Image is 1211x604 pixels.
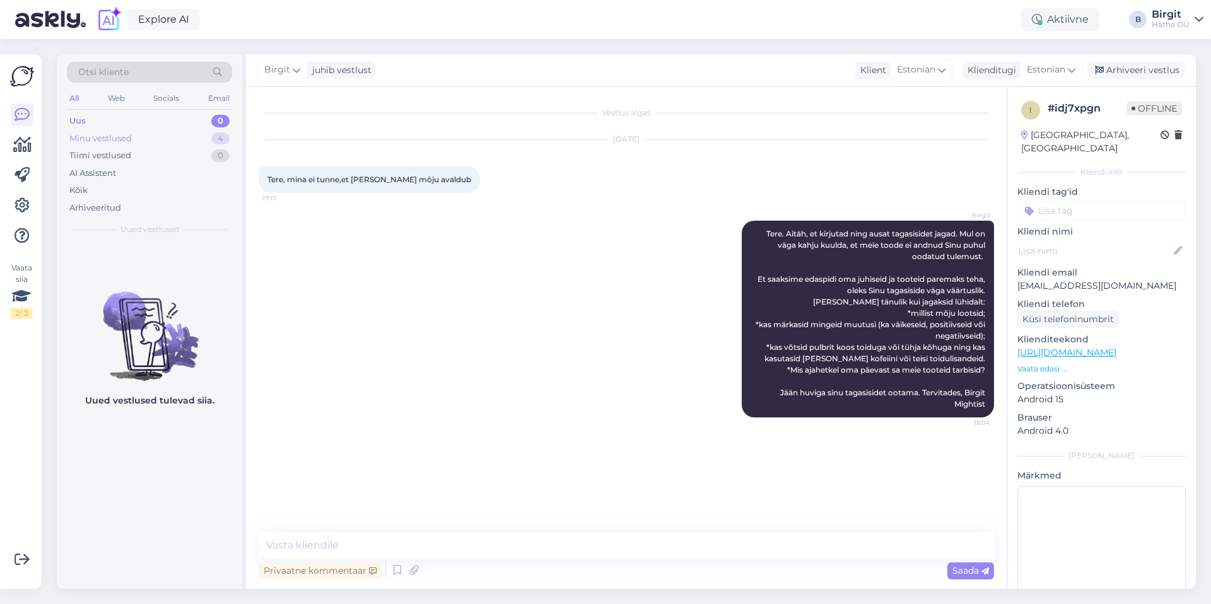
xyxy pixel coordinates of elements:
[1018,244,1171,258] input: Lisa nimi
[1017,363,1186,375] p: Vaata edasi ...
[1126,102,1182,115] span: Offline
[1017,166,1186,178] div: Kliendi info
[1017,225,1186,238] p: Kliendi nimi
[1017,450,1186,462] div: [PERSON_NAME]
[69,115,86,127] div: Uus
[1017,279,1186,293] p: [EMAIL_ADDRESS][DOMAIN_NAME]
[57,269,242,383] img: No chats
[267,175,471,184] span: Tere, mina ei tunne,et [PERSON_NAME] mõju avaldub
[1152,9,1203,30] a: BirgitHatha OÜ
[1017,393,1186,406] p: Android 15
[1017,380,1186,393] p: Operatsioonisüsteem
[1021,129,1161,155] div: [GEOGRAPHIC_DATA], [GEOGRAPHIC_DATA]
[85,394,214,407] p: Uued vestlused tulevad siia.
[1017,411,1186,424] p: Brauser
[67,90,81,107] div: All
[151,90,182,107] div: Socials
[78,66,129,79] span: Otsi kliente
[211,132,230,145] div: 4
[1017,266,1186,279] p: Kliendi email
[943,211,990,220] span: Birgit
[259,107,994,119] div: Vestlus algas
[69,132,132,145] div: Minu vestlused
[259,562,382,579] div: Privaatne kommentaar
[69,149,131,162] div: Tiimi vestlused
[262,194,310,203] span: 17:17
[1029,105,1032,115] span: i
[264,63,290,77] span: Birgit
[1017,424,1186,438] p: Android 4.0
[206,90,232,107] div: Email
[307,64,371,77] div: juhib vestlust
[1017,201,1186,220] input: Lisa tag
[1022,8,1099,31] div: Aktiivne
[69,167,116,180] div: AI Assistent
[211,115,230,127] div: 0
[96,6,122,33] img: explore-ai
[1048,101,1126,116] div: # idj7xpgn
[105,90,127,107] div: Web
[1017,298,1186,311] p: Kliendi telefon
[897,63,935,77] span: Estonian
[120,224,179,235] span: Uued vestlused
[962,64,1016,77] div: Klienditugi
[756,229,987,409] span: Tere. Aitäh, et kirjutad ning ausat tagasisidet jagad. Mul on väga kahju kuulda, et meie toode ei...
[855,64,886,77] div: Klient
[1017,311,1119,328] div: Küsi telefoninumbrit
[1017,185,1186,199] p: Kliendi tag'id
[943,418,990,427] span: 18:04
[1152,9,1190,20] div: Birgit
[127,9,200,30] a: Explore AI
[1017,469,1186,482] p: Märkmed
[259,134,994,145] div: [DATE]
[211,149,230,162] div: 0
[10,308,33,319] div: 2 / 3
[1027,63,1065,77] span: Estonian
[952,565,989,576] span: Saada
[10,64,34,88] img: Askly Logo
[1129,11,1147,28] div: B
[69,184,88,197] div: Kõik
[1017,333,1186,346] p: Klienditeekond
[10,262,33,319] div: Vaata siia
[1152,20,1190,30] div: Hatha OÜ
[1087,62,1185,79] div: Arhiveeri vestlus
[1017,347,1116,358] a: [URL][DOMAIN_NAME]
[69,202,121,214] div: Arhiveeritud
